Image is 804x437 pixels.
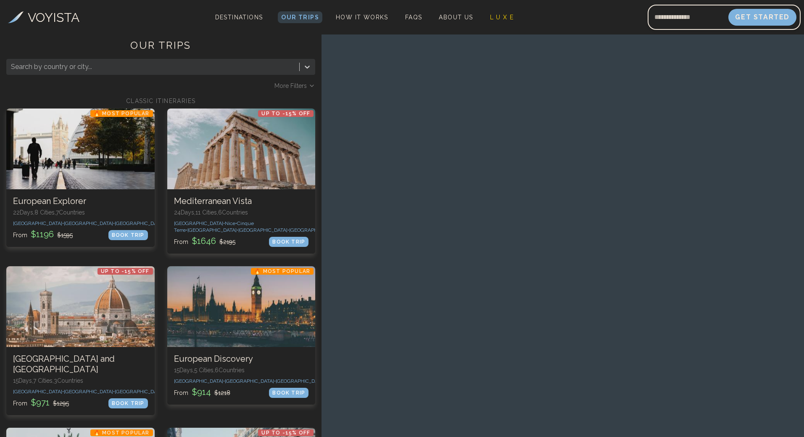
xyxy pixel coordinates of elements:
span: [GEOGRAPHIC_DATA] • [276,378,327,384]
p: From [174,386,230,398]
a: VOYISTA [8,8,79,27]
a: European Explorer🔥 Most PopularEuropean Explorer22Days,8 Cities,7Countries[GEOGRAPHIC_DATA]•[GEOG... [6,109,155,247]
span: FAQs [405,14,422,21]
div: BOOK TRIP [269,388,308,398]
span: $ 2195 [219,238,235,245]
a: About Us [435,11,476,23]
p: Up to -15% OFF [258,110,314,117]
a: L U X E [487,11,517,23]
span: L U X E [490,14,514,21]
a: Mediterranean VistaUp to -15% OFFMediterranean Vista24Days,11 Cities,6Countries[GEOGRAPHIC_DATA]•... [167,109,316,254]
a: European Discovery🔥 Most PopularEuropean Discovery15Days,5 Cities,6Countries[GEOGRAPHIC_DATA]•[GE... [167,266,316,405]
h2: CLASSIC ITINERARIES [6,97,315,105]
div: BOOK TRIP [269,237,308,247]
a: How It Works [332,11,392,23]
span: [GEOGRAPHIC_DATA] • [13,389,64,395]
a: FAQs [402,11,426,23]
a: Our Trips [278,11,322,23]
h3: Mediterranean Vista [174,196,309,207]
span: [GEOGRAPHIC_DATA] • [225,378,276,384]
img: Voyista Logo [8,11,24,23]
div: BOOK TRIP [108,398,148,408]
h3: European Discovery [174,354,309,364]
span: [GEOGRAPHIC_DATA] • [64,220,115,226]
span: $ 1196 [29,229,55,239]
p: Up to -15% OFF [258,429,314,436]
p: 22 Days, 8 Cities, 7 Countr ies [13,208,148,217]
span: $ 1595 [57,232,73,238]
p: 🔥 Most Popular [251,268,314,275]
span: More Filters [274,82,307,90]
p: 15 Days, 5 Cities, 6 Countr ies [174,366,309,374]
span: How It Works [336,14,388,21]
button: Get Started [728,9,796,26]
p: 🔥 Most Popular [90,110,153,117]
p: 15 Days, 7 Cities, 3 Countr ies [13,376,148,385]
span: [GEOGRAPHIC_DATA] • [115,389,166,395]
span: $ 1295 [53,400,69,407]
span: Our Trips [281,14,319,21]
p: From [13,228,73,240]
span: [GEOGRAPHIC_DATA] • [238,227,289,233]
div: BOOK TRIP [108,230,148,240]
span: [GEOGRAPHIC_DATA] • [64,389,115,395]
h3: [GEOGRAPHIC_DATA] and [GEOGRAPHIC_DATA] [13,354,148,375]
span: [GEOGRAPHIC_DATA] • [115,220,166,226]
span: [GEOGRAPHIC_DATA] • [13,220,64,226]
span: [GEOGRAPHIC_DATA] • [174,220,225,226]
span: [GEOGRAPHIC_DATA] • [187,227,238,233]
span: About Us [439,14,473,21]
h3: European Explorer [13,196,148,207]
span: [GEOGRAPHIC_DATA] • [289,227,340,233]
p: From [174,235,235,247]
span: $ 1646 [190,236,218,246]
input: Email address [648,7,728,27]
span: [GEOGRAPHIC_DATA] • [174,378,225,384]
span: $ 971 [29,397,51,408]
p: 24 Days, 11 Cities, 6 Countr ies [174,208,309,217]
span: Destinations [212,11,266,35]
a: Italy and GreeceUp to -15% OFF[GEOGRAPHIC_DATA] and [GEOGRAPHIC_DATA]15Days,7 Cities,3Countries[G... [6,266,155,415]
p: 🔥 Most Popular [90,429,153,436]
h1: OUR TRIPS [6,39,315,59]
p: From [13,397,69,408]
span: Nice • [225,220,237,226]
p: Up to -15% OFF [98,268,153,275]
span: $ 914 [190,387,213,397]
span: $ 1218 [214,389,230,396]
h3: VOYISTA [28,8,79,27]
